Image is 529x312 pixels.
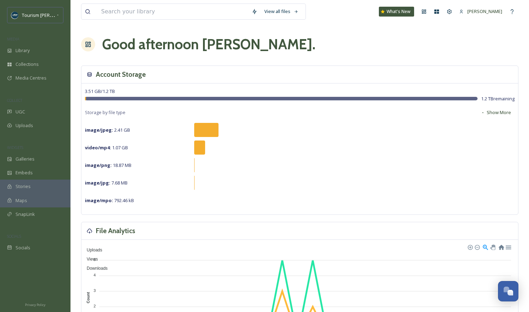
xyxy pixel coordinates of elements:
[85,88,115,94] span: 3.51 GB / 1.2 TB
[481,95,515,102] span: 1.2 TB remaining
[16,183,31,190] span: Stories
[85,180,110,186] strong: image/jpg :
[81,257,98,262] span: Views
[16,244,30,251] span: Socials
[81,248,102,252] span: Uploads
[477,106,515,119] button: Show More
[467,244,472,249] div: Zoom In
[85,109,125,116] span: Storage by file type
[85,180,128,186] span: 7.68 MB
[86,292,90,303] text: Count
[96,69,146,80] h3: Account Storage
[7,98,22,103] span: COLLECT
[16,75,47,81] span: Media Centres
[505,244,511,250] div: Menu
[102,34,315,55] h1: Good afternoon [PERSON_NAME] .
[16,122,33,129] span: Uploads
[22,12,75,18] span: Tourism [PERSON_NAME]
[94,273,96,277] tspan: 4
[85,162,112,168] strong: image/png :
[81,266,107,271] span: Downloads
[25,302,45,307] span: Privacy Policy
[16,156,35,162] span: Galleries
[98,4,248,19] input: Search your library
[456,5,506,18] a: [PERSON_NAME]
[85,144,128,151] span: 1.07 GB
[498,244,504,250] div: Reset Zoom
[94,304,96,308] tspan: 2
[482,244,488,250] div: Selection Zoom
[16,108,25,115] span: UGC
[490,245,494,249] div: Panning
[261,5,302,18] a: View all files
[85,162,131,168] span: 18.87 MB
[94,288,96,293] tspan: 3
[16,197,27,204] span: Maps
[474,244,479,249] div: Zoom Out
[85,127,113,133] strong: image/jpeg :
[7,145,23,150] span: WIDGETS
[16,47,30,54] span: Library
[7,36,19,42] span: MEDIA
[25,300,45,308] a: Privacy Policy
[96,226,135,236] h3: File Analytics
[16,169,33,176] span: Embeds
[85,197,113,204] strong: image/mpo :
[7,233,21,239] span: SOCIALS
[11,12,18,19] img: Social%20Media%20Profile%20Picture.png
[16,61,39,68] span: Collections
[85,197,134,204] span: 792.46 kB
[467,8,502,14] span: [PERSON_NAME]
[379,7,414,17] a: What's New
[16,211,35,218] span: SnapLink
[85,144,111,151] strong: video/mp4 :
[94,257,96,261] tspan: 5
[85,127,130,133] span: 2.41 GB
[498,281,518,301] button: Open Chat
